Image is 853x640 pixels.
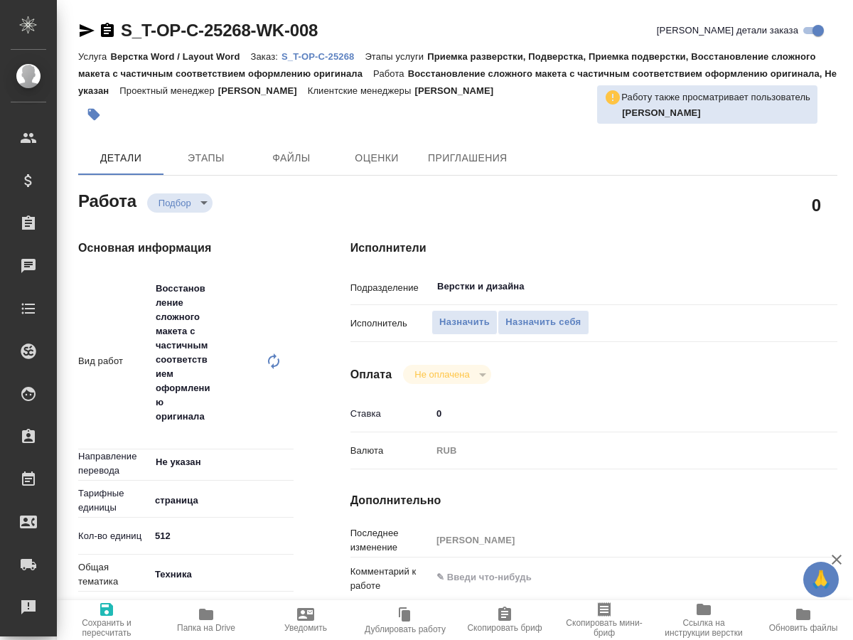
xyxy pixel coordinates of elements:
p: Заказ: [251,51,281,62]
p: Кол-во единиц [78,529,150,543]
p: [PERSON_NAME] [218,85,308,96]
button: Назначить себя [498,310,589,335]
a: S_T-OP-C-25268 [281,50,365,62]
b: [PERSON_NAME] [622,107,701,118]
div: Металлургия и металлобработка [150,598,294,622]
span: 🙏 [809,565,833,594]
h4: Оплата [350,366,392,383]
p: Услуга [78,51,110,62]
h4: Основная информация [78,240,294,257]
p: Клиентские менеджеры [308,85,415,96]
button: 🙏 [803,562,839,597]
span: Дублировать работу [365,624,446,634]
button: Open [789,285,792,288]
a: S_T-OP-C-25268-WK-008 [121,21,318,40]
p: Валюта [350,444,431,458]
button: Подбор [154,197,195,209]
input: Пустое поле [431,530,797,550]
button: Папка на Drive [156,600,256,640]
h4: Исполнители [350,240,837,257]
p: Приемка разверстки, Подверстка, Приемка подверстки, Восстановление сложного макета с частичным со... [78,51,816,79]
p: Тарифные единицы [78,486,150,515]
p: Восстановление сложного макета с частичным соответствием оформлению оригинала, Не указан [78,68,837,96]
span: Ссылка на инструкции верстки [662,618,745,638]
span: Уведомить [284,623,327,633]
h2: Работа [78,187,136,213]
p: Работа [373,68,408,79]
button: Open [286,461,289,464]
button: Скопировать ссылку для ЯМессенджера [78,22,95,39]
p: Работу также просматривает пользователь [621,90,810,105]
p: Исполнитель [350,316,431,331]
span: Приглашения [428,149,508,167]
span: Назначить [439,314,490,331]
div: страница [150,489,294,513]
p: Крамник Артём [622,106,810,120]
button: Уведомить [256,600,355,640]
span: [PERSON_NAME] детали заказа [657,23,798,38]
p: Подразделение [350,281,431,295]
p: [PERSON_NAME] [414,85,504,96]
div: Подбор [403,365,490,384]
div: Техника [150,562,294,587]
button: Добавить тэг [78,99,109,130]
h4: Дополнительно [350,492,837,509]
button: Скопировать мини-бриф [554,600,654,640]
input: ✎ Введи что-нибудь [150,526,294,546]
button: Ссылка на инструкции верстки [654,600,753,640]
span: Детали [87,149,155,167]
p: Направление перевода [78,449,150,478]
p: Вид работ [78,354,150,368]
button: Скопировать бриф [455,600,554,640]
p: Общая тематика [78,560,150,589]
button: Дублировать работу [355,600,455,640]
p: Этапы услуги [365,51,427,62]
div: RUB [431,439,797,463]
span: Скопировать бриф [467,623,542,633]
span: Сохранить и пересчитать [65,618,148,638]
span: Этапы [172,149,240,167]
p: Последнее изменение [350,526,431,555]
span: Назначить себя [505,314,581,331]
button: Не оплачена [410,368,473,380]
p: Комментарий к работе [350,565,431,593]
button: Сохранить и пересчитать [57,600,156,640]
span: Папка на Drive [177,623,235,633]
button: Скопировать ссылку [99,22,116,39]
h2: 0 [812,193,821,217]
span: Скопировать мини-бриф [563,618,645,638]
span: Файлы [257,149,326,167]
button: Обновить файлы [753,600,853,640]
button: Назначить [431,310,498,335]
p: S_T-OP-C-25268 [281,51,365,62]
div: Подбор [147,193,213,213]
p: Проектный менеджер [119,85,218,96]
span: Оценки [343,149,411,167]
input: ✎ Введи что-нибудь [431,403,797,424]
span: Обновить файлы [769,623,838,633]
p: Верстка Word / Layout Word [110,51,250,62]
p: Ставка [350,407,431,421]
